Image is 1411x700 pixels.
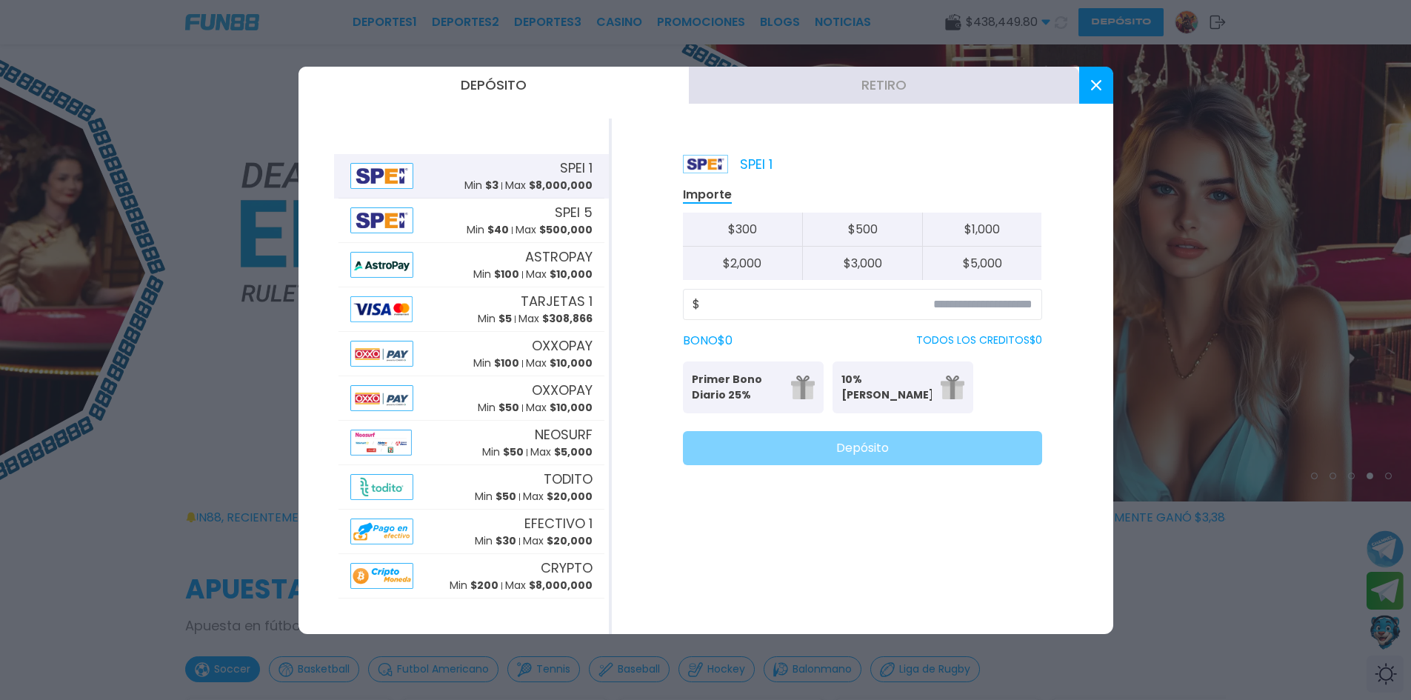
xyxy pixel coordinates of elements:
[532,380,593,400] span: OXXOPAY
[539,222,593,237] span: $ 500,000
[334,376,609,421] button: AlipayOXXOPAYMin $50Max $10,000
[530,444,593,460] p: Max
[498,311,512,326] span: $ 5
[450,578,498,593] p: Min
[475,489,516,504] p: Min
[482,444,524,460] p: Min
[478,311,512,327] p: Min
[350,252,414,278] img: Alipay
[470,578,498,593] span: $ 200
[529,178,593,193] span: $ 8,000,000
[555,202,593,222] span: SPEI 5
[523,533,593,549] p: Max
[350,474,414,500] img: Alipay
[350,430,412,456] img: Alipay
[350,163,414,189] img: Alipay
[544,469,593,489] span: TODITO
[350,519,414,544] img: Alipay
[505,578,593,593] p: Max
[473,356,519,371] p: Min
[494,267,519,281] span: $ 100
[516,222,593,238] p: Max
[550,356,593,370] span: $ 10,000
[542,311,593,326] span: $ 308,866
[916,333,1042,348] p: TODOS LOS CREDITOS $ 0
[478,400,519,416] p: Min
[693,296,700,313] span: $
[683,332,733,350] label: BONO $ 0
[547,533,593,548] span: $ 20,000
[505,178,593,193] p: Max
[692,372,782,403] p: Primer Bono Diario 25%
[487,222,509,237] span: $ 40
[683,213,803,247] button: $300
[521,291,593,311] span: TARJETAS 1
[464,178,498,193] p: Min
[334,510,609,554] button: AlipayEFECTIVO 1Min $30Max $20,000
[526,356,593,371] p: Max
[350,296,413,322] img: Alipay
[334,421,609,465] button: AlipayNEOSURFMin $50Max $5,000
[518,311,593,327] p: Max
[683,154,773,174] p: SPEI 1
[467,222,509,238] p: Min
[683,187,732,204] p: Importe
[791,376,815,399] img: gift
[683,247,803,280] button: $2,000
[496,533,516,548] span: $ 30
[334,287,609,332] button: AlipayTARJETAS 1Min $5Max $308,866
[550,267,593,281] span: $ 10,000
[350,385,414,411] img: Alipay
[802,213,922,247] button: $500
[532,336,593,356] span: OXXOPAY
[524,513,593,533] span: EFECTIVO 1
[496,489,516,504] span: $ 50
[525,247,593,267] span: ASTROPAY
[526,400,593,416] p: Max
[683,431,1042,465] button: Depósito
[503,444,524,459] span: $ 50
[473,267,519,282] p: Min
[841,372,932,403] p: 10% [PERSON_NAME]
[350,563,414,589] img: Alipay
[554,444,593,459] span: $ 5,000
[485,178,498,193] span: $ 3
[350,207,414,233] img: Alipay
[550,400,593,415] span: $ 10,000
[922,247,1042,280] button: $5,000
[334,154,609,199] button: AlipaySPEI 1Min $3Max $8,000,000
[535,424,593,444] span: NEOSURF
[334,332,609,376] button: AlipayOXXOPAYMin $100Max $10,000
[529,578,593,593] span: $ 8,000,000
[683,361,824,413] button: Primer Bono Diario 25%
[298,67,689,104] button: Depósito
[802,247,922,280] button: $3,000
[475,533,516,549] p: Min
[689,67,1079,104] button: Retiro
[547,489,593,504] span: $ 20,000
[494,356,519,370] span: $ 100
[541,558,593,578] span: CRYPTO
[498,400,519,415] span: $ 50
[523,489,593,504] p: Max
[683,155,728,173] img: Platform Logo
[941,376,964,399] img: gift
[334,243,609,287] button: AlipayASTROPAYMin $100Max $10,000
[334,465,609,510] button: AlipayTODITOMin $50Max $20,000
[560,158,593,178] span: SPEI 1
[526,267,593,282] p: Max
[350,341,414,367] img: Alipay
[922,213,1042,247] button: $1,000
[833,361,973,413] button: 10% [PERSON_NAME]
[334,554,609,599] button: AlipayCRYPTOMin $200Max $8,000,000
[334,199,609,243] button: AlipaySPEI 5Min $40Max $500,000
